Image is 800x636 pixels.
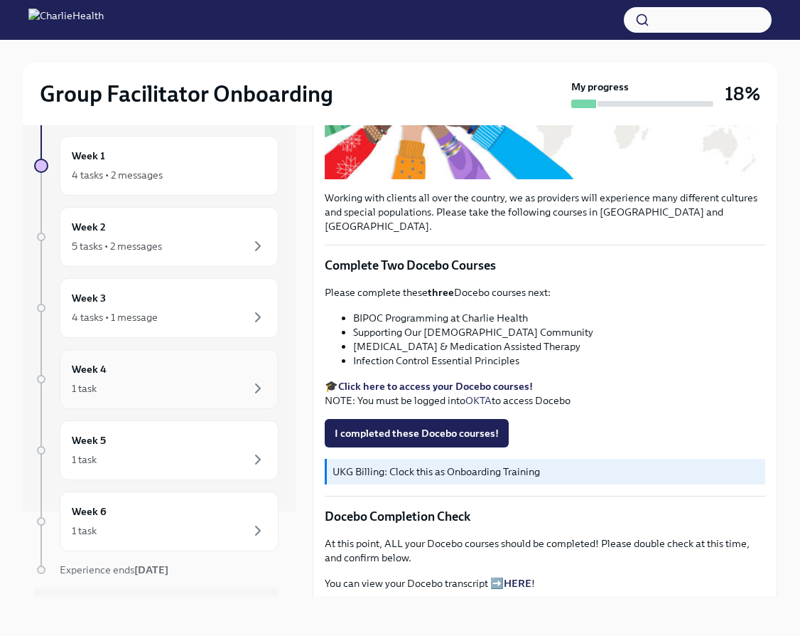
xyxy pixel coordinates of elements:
p: Docebo Completion Check [325,508,765,525]
a: Week 41 task [34,349,279,409]
li: Supporting Our [DEMOGRAPHIC_DATA] Community [353,325,765,339]
li: [MEDICAL_DATA] & Medication Assisted Therapy [353,339,765,354]
p: Working with clients all over the country, we as providers will experience many different culture... [325,191,765,233]
div: 1 task [72,452,97,467]
span: I completed these Docebo courses! [335,426,499,440]
button: I completed these Docebo courses! [325,419,509,447]
div: 1 task [72,381,97,396]
h6: Week 2 [72,219,106,235]
div: 4 tasks • 1 message [72,310,158,324]
h6: Week 5 [72,433,106,448]
p: Complete Two Docebo Courses [325,257,765,274]
a: Week 25 tasks • 2 messages [34,207,279,267]
h3: 18% [725,81,760,107]
p: At this point, ALL your Docebo courses should be completed! Please double check at this time, and... [325,536,765,565]
p: You can view your Docebo transcript ➡️ ! [325,576,765,590]
strong: three [428,286,454,299]
strong: [DATE] [134,563,168,576]
strong: My progress [571,80,629,94]
h6: Week 4 [72,361,107,377]
img: CharlieHealth [28,9,104,31]
p: UKG Billing: Clock this as Onboarding Training [333,465,760,479]
a: Week 51 task [34,420,279,480]
a: Week 34 tasks • 1 message [34,278,279,338]
h6: Week 6 [72,504,107,519]
h6: Week 3 [72,290,106,306]
h6: Week 1 [72,148,105,164]
p: 🎓 NOTE: You must be logged into to access Docebo [325,379,765,408]
div: 1 task [72,524,97,538]
a: HERE [504,577,531,590]
li: BIPOC Programming at Charlie Health [353,311,765,325]
a: Week 61 task [34,492,279,551]
a: OKTA [465,394,492,407]
span: Experience ends [60,563,168,576]
a: Week 14 tasks • 2 messages [34,136,279,196]
p: Please complete these Docebo courses next: [325,285,765,300]
li: Infection Control Essential Principles [353,354,765,368]
a: Click here to access your Docebo courses! [338,380,533,393]
div: 4 tasks • 2 messages [72,168,163,182]
div: 5 tasks • 2 messages [72,239,162,253]
h2: Group Facilitator Onboarding [40,80,333,108]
